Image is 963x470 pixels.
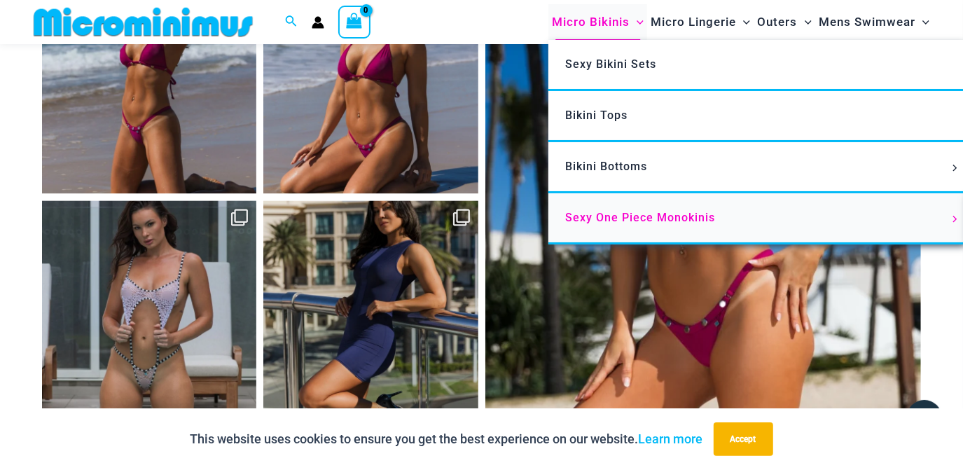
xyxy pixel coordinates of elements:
[948,216,963,223] span: Menu Toggle
[285,13,298,31] a: Search icon link
[552,4,630,40] span: Micro Bikinis
[639,431,703,446] a: Learn more
[190,429,703,450] p: This website uses cookies to ensure you get the best experience on our website.
[565,211,715,224] span: Sexy One Piece Monokinis
[28,6,258,38] img: MM SHOP LOGO FLAT
[548,4,647,40] a: Micro BikinisMenu ToggleMenu Toggle
[312,16,324,29] a: Account icon link
[565,160,647,173] span: Bikini Bottoms
[546,2,935,42] nav: Site Navigation
[948,165,963,172] span: Menu Toggle
[651,4,736,40] span: Micro Lingerie
[815,4,933,40] a: Mens SwimwearMenu ToggleMenu Toggle
[630,4,644,40] span: Menu Toggle
[798,4,812,40] span: Menu Toggle
[565,57,656,71] span: Sexy Bikini Sets
[754,4,815,40] a: OutersMenu ToggleMenu Toggle
[819,4,915,40] span: Mens Swimwear
[647,4,754,40] a: Micro LingerieMenu ToggleMenu Toggle
[565,109,628,122] span: Bikini Tops
[736,4,750,40] span: Menu Toggle
[758,4,798,40] span: Outers
[338,6,370,38] a: View Shopping Cart, empty
[714,422,773,456] button: Accept
[915,4,929,40] span: Menu Toggle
